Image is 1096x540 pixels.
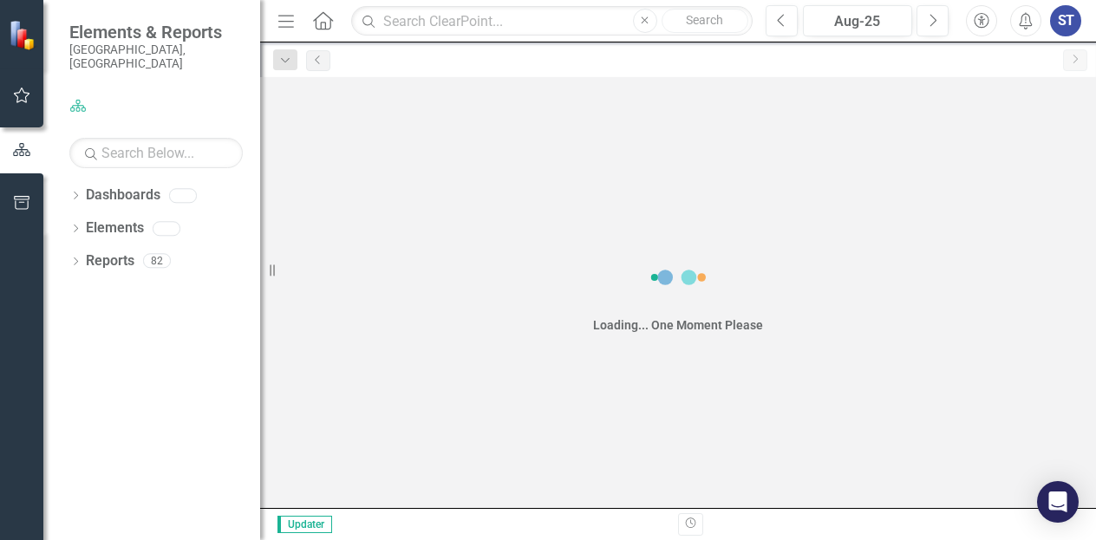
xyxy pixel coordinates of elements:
[86,218,144,238] a: Elements
[1050,5,1081,36] button: ST
[809,11,906,32] div: Aug-25
[351,6,753,36] input: Search ClearPoint...
[662,9,748,33] button: Search
[69,138,243,168] input: Search Below...
[686,13,723,27] span: Search
[593,316,763,334] div: Loading... One Moment Please
[69,42,243,71] small: [GEOGRAPHIC_DATA], [GEOGRAPHIC_DATA]
[86,185,160,205] a: Dashboards
[86,251,134,271] a: Reports
[143,254,171,269] div: 82
[9,20,39,50] img: ClearPoint Strategy
[1037,481,1079,523] div: Open Intercom Messenger
[277,516,332,533] span: Updater
[69,22,243,42] span: Elements & Reports
[803,5,912,36] button: Aug-25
